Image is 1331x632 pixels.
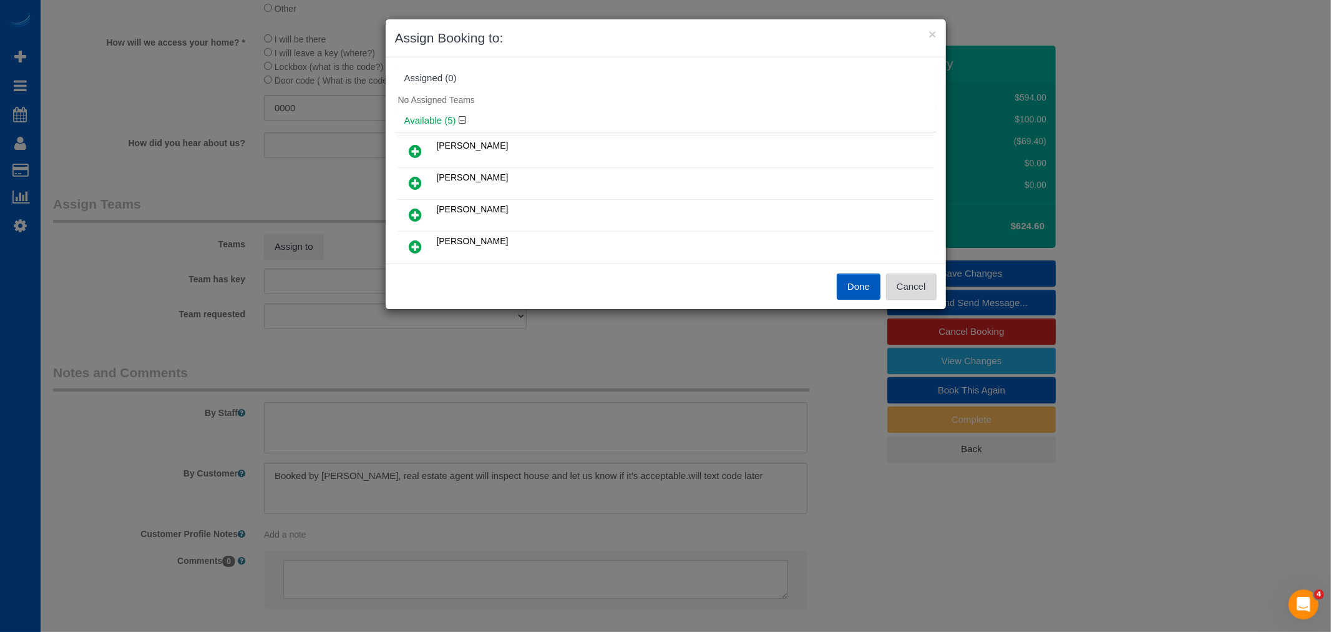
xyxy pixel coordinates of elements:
[437,172,509,182] span: [PERSON_NAME]
[837,274,880,300] button: Done
[404,116,927,126] h4: Available (5)
[886,274,937,300] button: Cancel
[395,29,937,47] h3: Assign Booking to:
[437,204,509,214] span: [PERSON_NAME]
[437,141,509,151] span: [PERSON_NAME]
[1314,590,1324,600] span: 4
[929,27,936,41] button: ×
[404,73,927,84] div: Assigned (0)
[398,95,475,105] span: No Assigned Teams
[437,236,509,246] span: [PERSON_NAME]
[1289,590,1319,620] iframe: Intercom live chat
